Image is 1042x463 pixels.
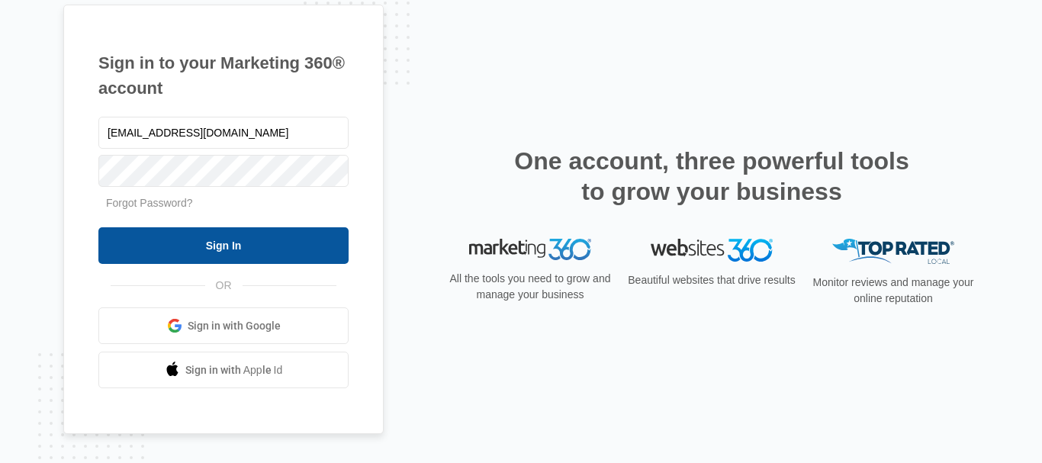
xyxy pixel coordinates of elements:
[469,239,591,260] img: Marketing 360
[188,318,281,334] span: Sign in with Google
[98,50,349,101] h1: Sign in to your Marketing 360® account
[98,307,349,344] a: Sign in with Google
[106,197,193,209] a: Forgot Password?
[98,227,349,264] input: Sign In
[185,362,283,378] span: Sign in with Apple Id
[98,117,349,149] input: Email
[651,239,773,261] img: Websites 360
[626,272,797,288] p: Beautiful websites that drive results
[832,239,954,264] img: Top Rated Local
[808,275,979,307] p: Monitor reviews and manage your online reputation
[510,146,914,207] h2: One account, three powerful tools to grow your business
[205,278,243,294] span: OR
[98,352,349,388] a: Sign in with Apple Id
[445,271,616,303] p: All the tools you need to grow and manage your business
